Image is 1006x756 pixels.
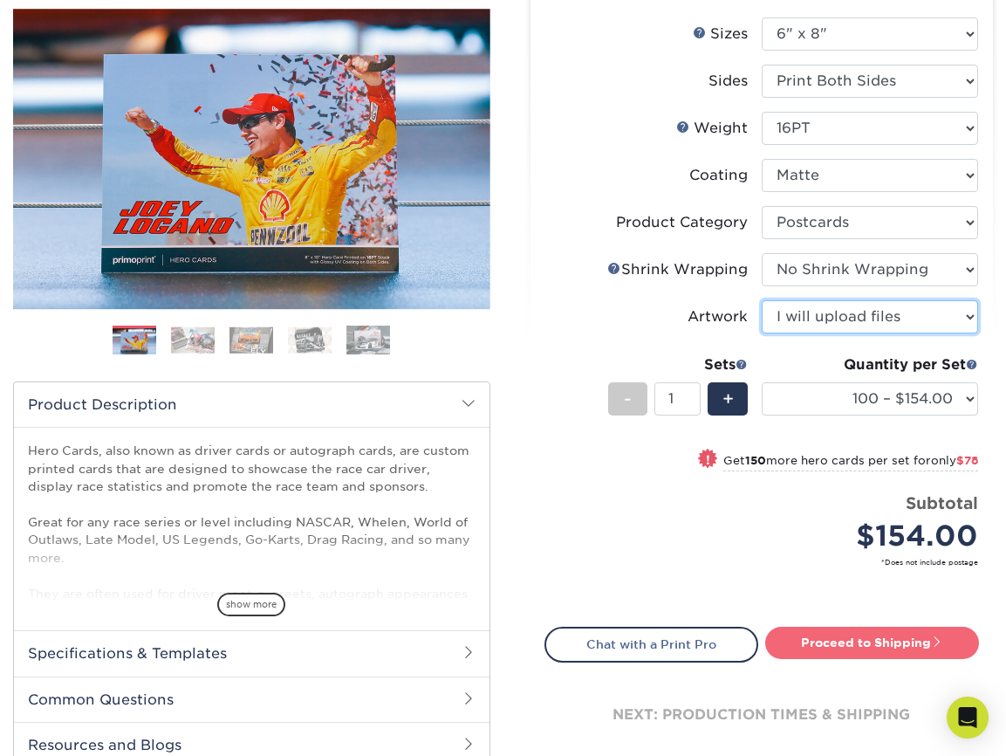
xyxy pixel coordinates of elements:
[947,697,989,739] div: Open Intercom Messenger
[288,326,332,354] img: Hero Cards 04
[608,354,748,375] div: Sets
[14,630,489,676] h2: Specifications & Templates
[113,327,156,355] img: Hero Cards 01
[13,9,490,309] img: Hero Cards 01
[558,557,979,567] small: *Does not include postage
[229,326,273,354] img: Hero Cards 03
[217,593,285,616] span: show more
[706,450,710,469] span: !
[765,627,979,658] a: Proceed to Shipping
[708,71,748,92] div: Sides
[14,677,489,722] h2: Common Questions
[693,24,748,45] div: Sizes
[616,212,748,233] div: Product Category
[723,454,978,471] small: Get more hero cards per set for
[346,325,390,355] img: Hero Cards 05
[906,493,978,512] strong: Subtotal
[762,354,978,375] div: Quantity per Set
[688,306,748,327] div: Artwork
[171,326,215,354] img: Hero Cards 02
[14,382,489,427] h2: Product Description
[607,259,748,280] div: Shrink Wrapping
[4,703,148,750] iframe: Google Customer Reviews
[689,165,748,186] div: Coating
[28,442,476,726] p: Hero Cards, also known as driver cards or autograph cards, are custom printed cards that are desi...
[956,454,978,467] span: $78
[745,454,766,467] strong: 150
[676,118,748,139] div: Weight
[624,386,632,412] span: -
[931,454,978,467] span: only
[722,386,734,412] span: +
[775,515,978,557] div: $154.00
[544,627,758,662] a: Chat with a Print Pro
